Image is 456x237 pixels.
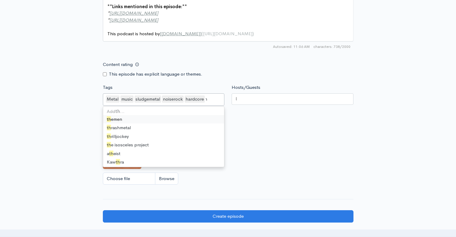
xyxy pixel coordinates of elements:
span: [URL][DOMAIN_NAME] [109,10,158,16]
div: rashmetal [103,123,224,132]
span: ] [200,31,201,36]
span: th [107,125,111,130]
div: sludgemetal [135,95,161,103]
div: a eist [103,149,224,158]
span: Autosaved: 11:06 AM [273,44,310,49]
span: th [107,133,111,139]
label: Hosts/Guests [232,84,260,91]
input: Enter the names of the people that appeared on this episode [236,95,237,102]
strong: th [115,108,120,114]
small: If no artwork is selected your default podcast artwork will be used [103,122,353,128]
div: Kaw ra [103,158,224,167]
span: [DOMAIN_NAME] [161,31,200,36]
span: ( [201,31,203,36]
div: e isosceles project [103,141,224,149]
input: Create episode [103,210,353,223]
span: [ [160,31,161,36]
div: emen [103,115,224,124]
div: noiserock [162,95,184,103]
span: Links mentioned in this episode: [112,4,182,9]
span: th [116,159,120,165]
span: th [107,116,111,122]
span: [URL][DOMAIN_NAME] [203,31,252,36]
span: [URL][DOMAIN_NAME] [109,17,158,23]
div: rilljockey [103,132,224,141]
div: ma core [103,167,224,175]
div: Add … [103,108,224,115]
span: th [109,151,113,156]
div: hardcore [185,95,205,103]
span: ) [252,31,254,36]
label: This episode has explicit language or themes. [109,71,202,78]
span: th [107,142,111,148]
div: music [120,95,134,103]
div: Metal [106,95,119,103]
span: 738/2000 [313,44,350,49]
label: Tags [103,84,112,91]
label: Content rating [103,58,133,71]
span: This podcast is hosted by [107,31,254,36]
